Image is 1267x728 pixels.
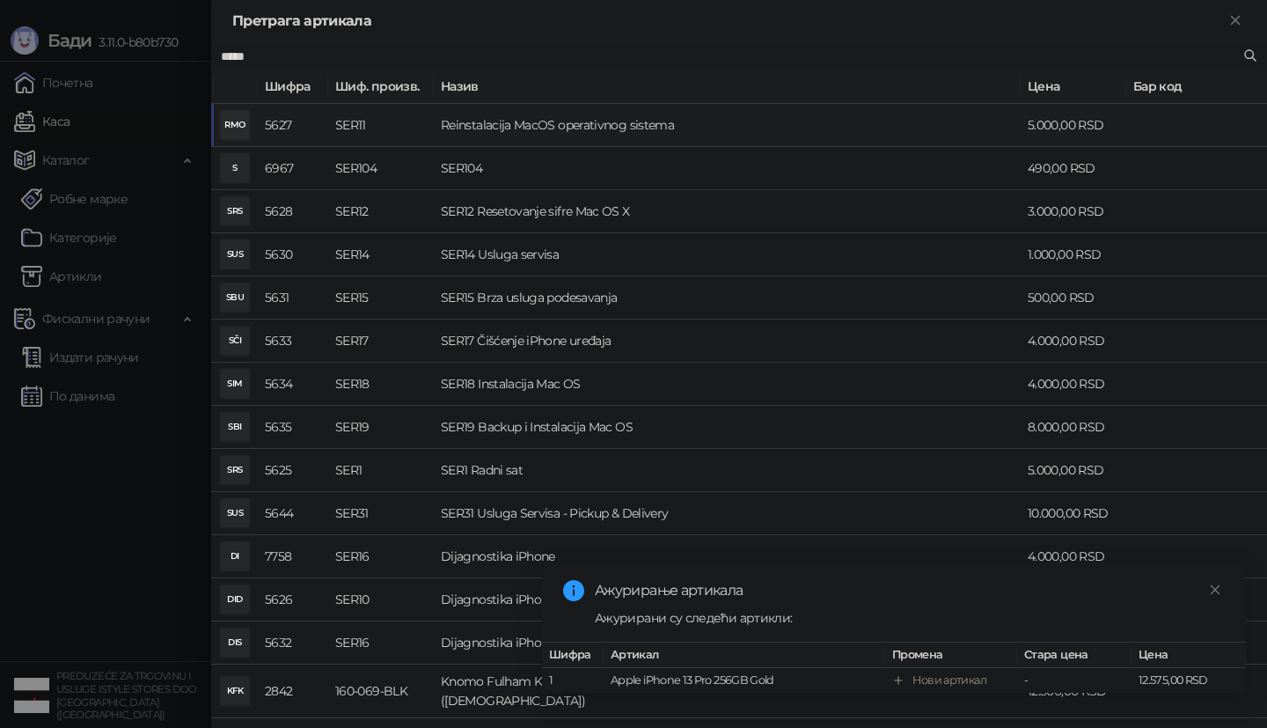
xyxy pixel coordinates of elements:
[258,104,328,147] td: 5627
[595,608,1225,628] div: Ажурирани су следећи артикли:
[604,643,885,668] th: Артикал
[1225,11,1246,32] button: Close
[221,111,249,139] div: RMO
[542,643,604,668] th: Шифра
[434,190,1021,233] td: SER12 Resetovanje sifre Mac OS X
[542,668,604,694] td: 1
[258,535,328,578] td: 7758
[258,363,328,406] td: 5634
[328,320,434,363] td: SER17
[1017,668,1132,694] td: -
[434,449,1021,492] td: SER1 Radni sat
[1209,584,1221,596] span: close
[221,327,249,355] div: SČI
[221,585,249,614] div: DID
[328,492,434,535] td: SER31
[328,621,434,665] td: SER16
[434,233,1021,276] td: SER14 Usluga servisa
[258,621,328,665] td: 5632
[258,233,328,276] td: 5630
[258,190,328,233] td: 5628
[434,621,1021,665] td: Dijagnostika iPhone od serije 12
[434,147,1021,190] td: SER104
[1021,320,1126,363] td: 4.000,00 RSD
[434,492,1021,535] td: SER31 Usluga Servisa - Pickup & Delivery
[221,413,249,441] div: SBI
[221,542,249,570] div: DI
[434,406,1021,449] td: SER19 Backup i Instalacija Mac OS
[258,70,328,104] th: Шифра
[258,406,328,449] td: 5635
[434,104,1021,147] td: Reinstalacija MacOS operativnog sistema
[258,578,328,621] td: 5626
[1021,233,1126,276] td: 1.000,00 RSD
[328,665,434,718] td: 160-069-BLK
[221,240,249,268] div: SUS
[258,147,328,190] td: 6967
[221,499,249,527] div: SUS
[604,668,885,694] td: Apple iPhone 13 Pro 256GB Gold
[1205,580,1225,599] a: Close
[1021,276,1126,320] td: 500,00 RSD
[328,233,434,276] td: SER14
[912,672,986,689] div: Нови артикал
[1017,643,1132,668] th: Стара цена
[434,276,1021,320] td: SER15 Brza usluga podesavanja
[595,580,1225,601] div: Ажурирање артикала
[258,665,328,718] td: 2842
[328,449,434,492] td: SER1
[328,535,434,578] td: SER16
[328,104,434,147] td: SER11
[221,283,249,312] div: SBU
[221,154,249,182] div: S
[434,578,1021,621] td: Dijagnostika iPhone do serije 11
[258,449,328,492] td: 5625
[1132,643,1246,668] th: Цена
[1021,147,1126,190] td: 490,00 RSD
[328,190,434,233] td: SER12
[328,70,434,104] th: Шиф. произв.
[1126,70,1267,104] th: Бар код
[258,492,328,535] td: 5644
[1021,535,1126,578] td: 4.000,00 RSD
[221,370,249,398] div: SIM
[258,276,328,320] td: 5631
[885,643,1017,668] th: Промена
[258,320,328,363] td: 5633
[1021,492,1126,535] td: 10.000,00 RSD
[1021,363,1126,406] td: 4.000,00 RSD
[1021,449,1126,492] td: 5.000,00 RSD
[1021,104,1126,147] td: 5.000,00 RSD
[434,70,1021,104] th: Назив
[1132,668,1246,694] td: 12.575,00 RSD
[328,578,434,621] td: SER10
[221,456,249,484] div: SRS
[328,363,434,406] td: SER18
[434,363,1021,406] td: SER18 Instalacija Mac OS
[221,197,249,225] div: SRS
[1021,70,1126,104] th: Цена
[1021,406,1126,449] td: 8.000,00 RSD
[328,147,434,190] td: SER104
[221,629,249,657] div: DIS
[434,535,1021,578] td: Dijagnostika iPhone
[232,11,1225,32] div: Претрага артикала
[434,665,1021,718] td: Knomo Fulham KNOMAD Everyday Organiser 13-inch w X Body Nylon w Semi Veg Trim - BLACK ([DEMOGRAPH...
[434,320,1021,363] td: SER17 Čišćenje iPhone uređaja
[328,276,434,320] td: SER15
[221,677,249,705] div: KFK
[563,580,584,601] span: info-circle
[1021,190,1126,233] td: 3.000,00 RSD
[328,406,434,449] td: SER19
